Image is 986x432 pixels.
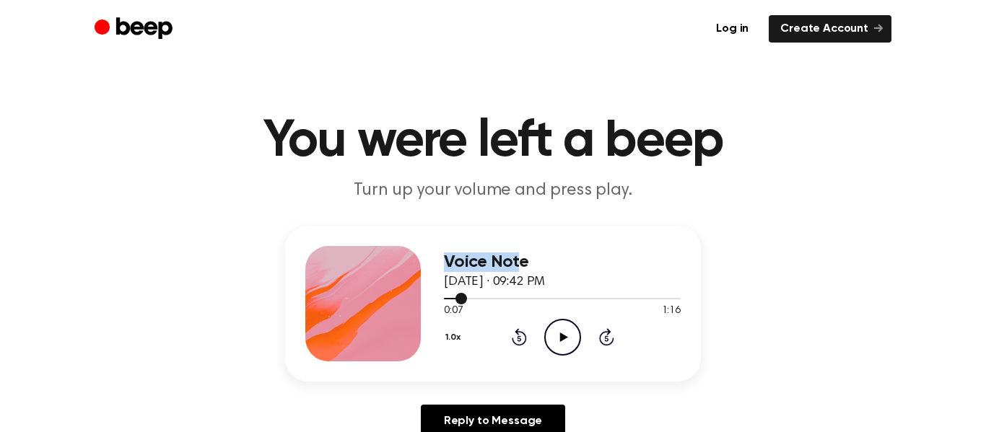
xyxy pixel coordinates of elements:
p: Turn up your volume and press play. [216,179,770,203]
a: Beep [95,15,176,43]
button: 1.0x [444,325,466,350]
a: Log in [704,15,760,43]
a: Create Account [769,15,891,43]
span: 0:07 [444,304,463,319]
span: [DATE] · 09:42 PM [444,275,545,288]
h1: You were left a beep [123,115,863,167]
h3: Voice Note [444,252,681,272]
span: 1:16 [662,304,681,319]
